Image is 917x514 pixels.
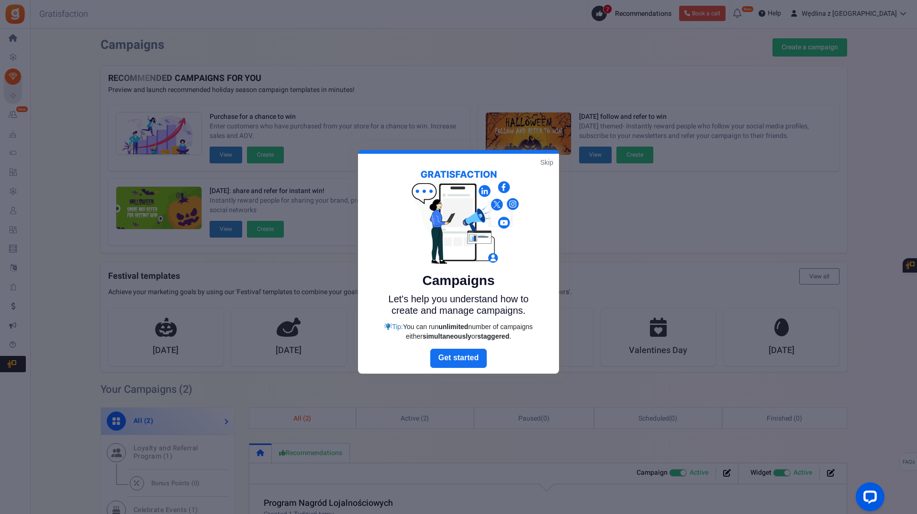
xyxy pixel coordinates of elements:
[380,273,537,288] h5: Campaigns
[380,322,537,341] div: Tip:
[430,349,487,368] a: Next
[438,323,468,331] strong: unlimited
[540,158,553,167] a: Skip
[403,323,533,340] span: You can run number of campaigns either or .
[477,332,509,340] strong: staggered
[423,332,471,340] strong: simultaneously
[380,293,537,316] p: Let's help you understand how to create and manage campaigns.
